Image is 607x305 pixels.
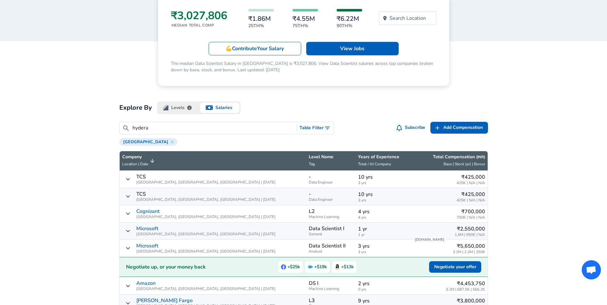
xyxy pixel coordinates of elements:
span: 1.6M | 950K | N/A [455,233,485,237]
span: 3.2M | 2.2M | 250K [453,250,485,254]
span: Tag [309,161,315,167]
a: Add Compensation [430,122,488,134]
span: [GEOGRAPHIC_DATA] [121,139,171,145]
button: (INR) [476,154,485,160]
p: ₹700,000 [457,208,485,215]
span: 3 yrs [358,181,408,185]
a: Microsoft [136,243,158,249]
div: [GEOGRAPHIC_DATA] [119,138,177,146]
p: 3 yrs [358,242,408,250]
p: Data Scientist I [309,226,344,231]
p: View Jobs [340,45,364,52]
span: +$25k [278,261,303,273]
p: Median Total Comp [172,22,227,28]
h6: ₹1.86M [248,15,274,22]
p: L3 [309,298,315,303]
img: levels.fyi logo [163,105,169,111]
span: [GEOGRAPHIC_DATA], [GEOGRAPHIC_DATA], [GEOGRAPHIC_DATA] | [DATE] [136,215,276,219]
p: 2 yrs [358,280,408,287]
span: 1 yr [358,233,408,237]
p: ₹425,000 [457,191,485,198]
p: 10 yrs [358,191,408,198]
div: Open chat [582,260,601,279]
span: Add Compensation [443,124,483,132]
p: 90th% [337,22,362,29]
img: Facebook [281,264,286,270]
h6: ₹6.22M [337,15,362,22]
span: Total Compensation (INR) Base | Stock (yr) | Bonus [413,154,485,168]
img: Salesforce [308,264,313,270]
span: 3 yrs [358,250,408,254]
h2: Negotiate up, or your money back [126,263,206,271]
span: 3 yrs [358,198,408,202]
p: 1 yr [358,225,408,233]
span: Negotiate your offer [434,263,476,271]
span: CompanyLocation | Date [122,154,156,168]
input: Search City, Tag, Etc [132,124,294,132]
span: Data Engineer [309,180,353,184]
img: Amazon [335,264,340,270]
button: salaries [199,101,241,114]
span: 425K | N/A | N/A [457,198,485,202]
span: 425K | N/A | N/A [457,181,485,185]
span: [GEOGRAPHIC_DATA], [GEOGRAPHIC_DATA], [GEOGRAPHIC_DATA] | [DATE] [136,180,276,184]
p: DS I [309,280,318,286]
span: Your Salary [257,45,284,52]
p: Years of Experience [358,154,408,160]
span: +$19k [305,261,330,273]
span: [GEOGRAPHIC_DATA], [GEOGRAPHIC_DATA], [GEOGRAPHIC_DATA] | [DATE] [136,249,276,254]
p: - [309,174,311,180]
span: Total / At Company [358,161,391,167]
a: Negotiate up, or your money backFacebook+$25kSalesforce+$19kAmazon+$13kNegotiate your offer [120,257,488,277]
span: 3.2M | 687.5K | 566.2K [446,287,485,292]
p: - [309,191,311,197]
span: [GEOGRAPHIC_DATA], [GEOGRAPHIC_DATA], [GEOGRAPHIC_DATA] | [DATE] [136,198,276,202]
span: Analyst [309,249,353,254]
p: The median Data Scientist Salary in [GEOGRAPHIC_DATA] is ₹3,027,806. View Data Scientist salaries... [171,60,436,73]
p: 75th% [292,22,318,29]
span: General [309,232,353,236]
p: 10 yrs [358,173,408,181]
p: 4 yrs [358,208,408,215]
a: 💪ContributeYour Salary [209,42,301,55]
button: levels.fyi logoLevels [157,101,199,114]
p: ₹3,800,000 [455,297,485,305]
a: Microsoft [136,226,158,231]
h6: ₹4.55M [292,15,318,22]
button: Toggle Search Filters [297,122,334,134]
p: Data Scientist II [309,243,346,249]
span: 4 yrs [358,215,408,220]
p: Total Compensation [433,154,485,160]
p: TCS [136,174,146,180]
a: Amazon [136,280,156,286]
h3: ₹3,027,806 [171,9,227,22]
span: 700K | N/A | N/A [457,215,485,220]
span: +$13k [332,261,356,273]
a: [PERSON_NAME] Fargo [136,298,193,303]
span: [GEOGRAPHIC_DATA], [GEOGRAPHIC_DATA], [GEOGRAPHIC_DATA] | [DATE] [136,287,276,291]
span: Machine Learning [309,215,353,219]
button: Negotiate your offer [429,261,481,273]
span: Location | Date [122,161,148,167]
p: 💪 Contribute [226,45,284,52]
p: ₹5,650,000 [453,242,485,250]
p: 25th% [248,22,274,29]
h2: Explore By [119,103,152,113]
button: Subscribe [395,122,428,134]
p: TCS [136,191,146,197]
p: Company [122,154,148,160]
a: Cognizant [136,208,160,214]
a: View Jobs [306,42,399,55]
p: Level Name [309,154,353,160]
span: Machine Learning [309,287,353,291]
span: [GEOGRAPHIC_DATA], [GEOGRAPHIC_DATA], [GEOGRAPHIC_DATA] | [DATE] [136,232,276,236]
p: ₹2,550,000 [455,225,485,233]
p: Search Location [389,14,426,22]
span: Base | Stock (yr) | Bonus [443,161,485,167]
p: ₹425,000 [457,173,485,181]
span: Data Engineer [309,198,353,202]
p: L2 [309,208,315,214]
p: ₹4,453,750 [446,280,485,287]
span: 0 yrs [358,287,408,292]
p: 9 yrs [358,297,408,305]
